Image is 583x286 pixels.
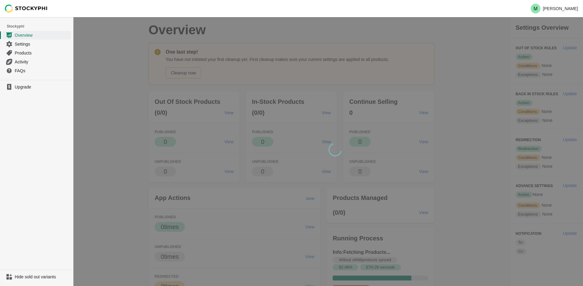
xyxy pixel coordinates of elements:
span: Avatar with initials M [531,4,540,13]
p: [PERSON_NAME] [543,6,578,11]
a: Products [2,48,71,57]
span: Upgrade [15,84,69,90]
a: Hide sold out variants [2,273,71,281]
a: Activity [2,57,71,66]
a: Settings [2,40,71,48]
a: Upgrade [2,83,71,91]
span: Stockyphi [7,23,73,29]
text: M [533,6,537,11]
a: Overview [2,31,71,40]
span: FAQs [15,68,69,74]
button: Avatar with initials M[PERSON_NAME] [528,2,581,15]
span: Products [15,50,69,56]
span: Hide sold out variants [15,274,69,280]
span: Activity [15,59,69,65]
img: Stockyphi [5,5,48,13]
span: Overview [15,32,69,38]
a: FAQs [2,66,71,75]
span: Settings [15,41,69,47]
